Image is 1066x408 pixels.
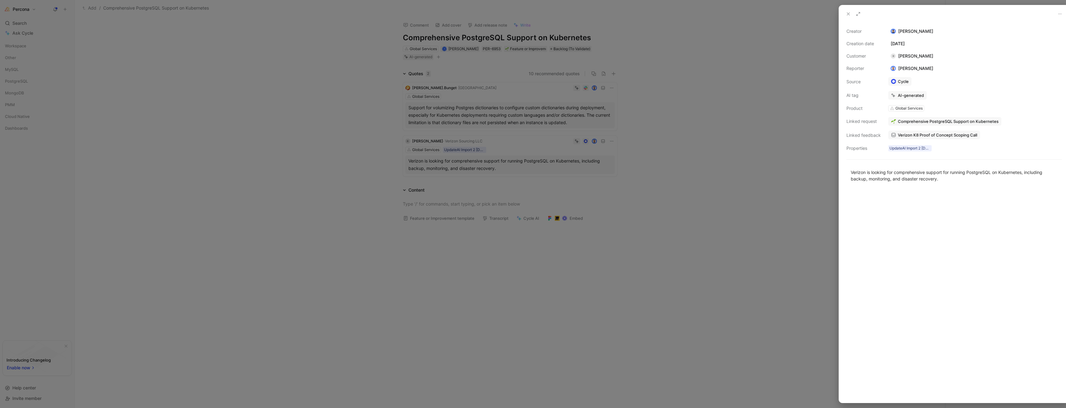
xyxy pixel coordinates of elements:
[846,132,881,139] div: Linked feedback
[888,40,1062,47] div: [DATE]
[846,92,881,99] div: AI tag
[846,28,881,35] div: Creator
[846,65,881,72] div: Reporter
[891,54,896,59] div: R
[888,28,1062,35] div: [PERSON_NAME]
[898,132,977,138] span: Verizon K8 Proof of Concept Scoping Call
[891,29,895,33] img: avatar
[846,40,881,47] div: Creation date
[846,118,881,125] div: Linked request
[891,119,896,124] img: 🌱
[898,119,998,124] span: Comprehensive PostgreSQL Support on Kubernetes
[888,117,1001,126] button: 🌱Comprehensive PostgreSQL Support on Kubernetes
[851,169,1057,182] div: Verizon is looking for comprehensive support for running PostgreSQL on Kubernetes, including back...
[846,78,881,85] div: Source
[888,77,911,86] a: Cycle
[846,145,881,152] div: Properties
[895,105,923,111] div: Global Services
[888,52,936,60] div: [PERSON_NAME]
[888,91,927,100] button: AI-generated
[846,105,881,112] div: Product
[889,145,930,151] div: UpdateAI Import 2 [DATE] 18:54
[846,52,881,60] div: Customer
[888,65,936,72] div: [PERSON_NAME]
[888,131,980,139] a: Verizon K8 Proof of Concept Scoping Call
[891,67,895,71] img: avatar
[898,93,924,98] div: AI-generated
